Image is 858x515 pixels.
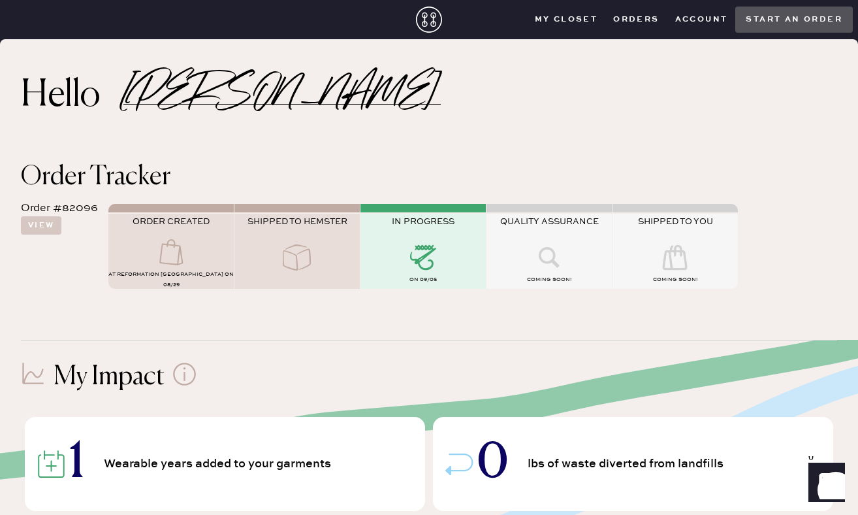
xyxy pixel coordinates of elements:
button: Account [667,10,736,29]
h2: [PERSON_NAME] [123,88,441,105]
span: COMING SOON! [527,276,571,283]
span: SHIPPED TO YOU [638,216,713,227]
span: SHIPPED TO HEMSTER [247,216,347,227]
button: View [21,216,61,235]
span: QUALITY ASSURANCE [500,216,599,227]
span: COMING SOON! [653,276,697,283]
button: My Closet [527,10,606,29]
h2: Hello [21,80,123,112]
span: lbs of waste diverted from landfills [528,458,727,470]
span: AT Reformation [GEOGRAPHIC_DATA] on 08/29 [108,271,234,288]
span: IN PROGRESS [392,216,454,227]
h1: My Impact [54,361,165,393]
div: Order #82096 [21,201,98,216]
span: Order Tracker [21,164,170,190]
span: 1 [69,441,84,487]
span: 0 [477,441,508,487]
iframe: Front Chat [796,456,852,512]
span: on 09/05 [409,276,437,283]
button: Orders [605,10,667,29]
span: ORDER CREATED [133,216,210,227]
span: Wearable years added to your garments [104,458,335,470]
button: Start an order [735,7,853,33]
